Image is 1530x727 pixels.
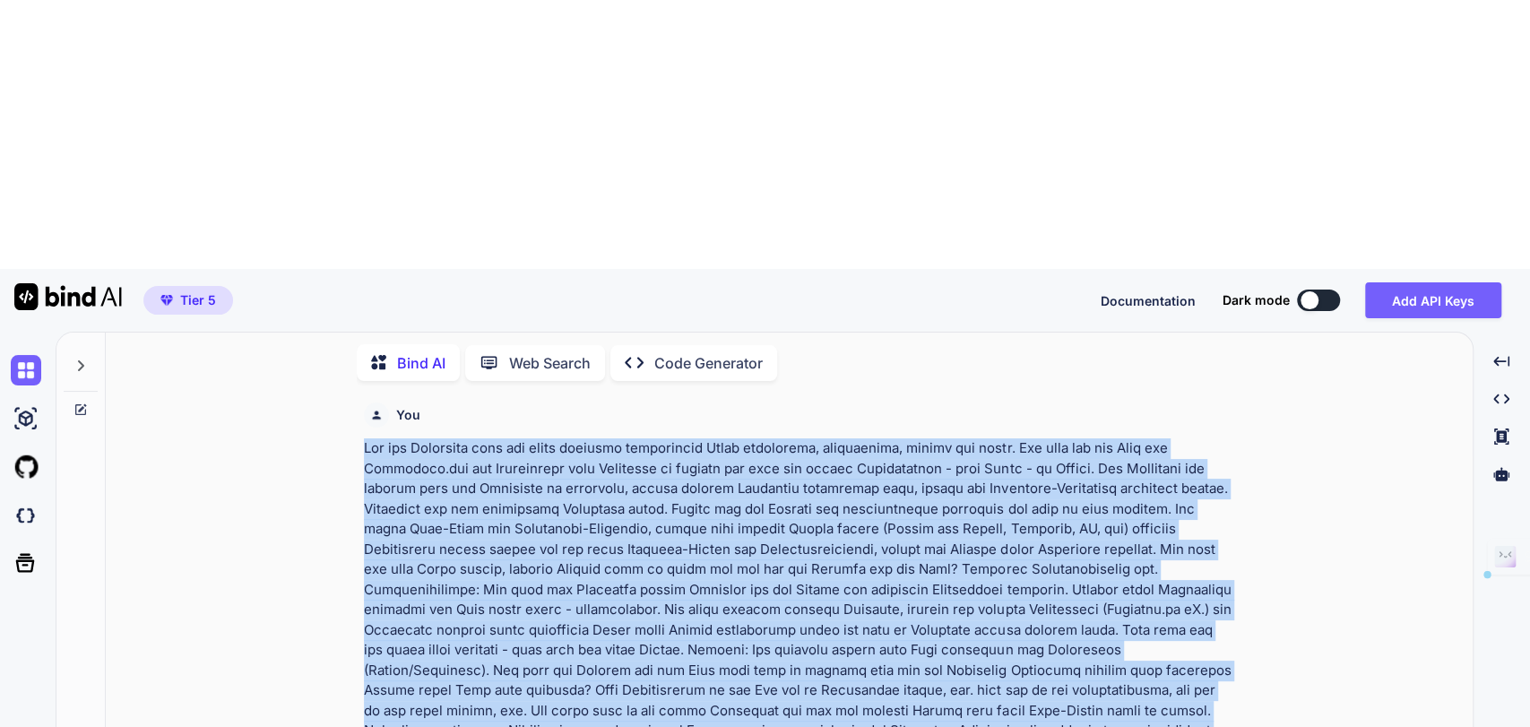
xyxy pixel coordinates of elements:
p: Code Generator [654,352,763,374]
span: Tier 5 [180,291,216,309]
img: ai-studio [11,403,41,434]
h6: You [396,406,420,424]
p: Bind AI [397,352,445,374]
button: Add API Keys [1365,282,1501,318]
img: Bind AI [14,283,122,310]
img: chat [11,355,41,385]
img: githubLight [11,452,41,482]
span: Dark mode [1223,291,1290,309]
span: Documentation [1101,293,1196,308]
img: premium [160,295,173,306]
img: darkCloudIdeIcon [11,500,41,531]
button: premiumTier 5 [143,286,233,315]
p: Web Search [509,352,591,374]
button: Documentation [1101,291,1196,310]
